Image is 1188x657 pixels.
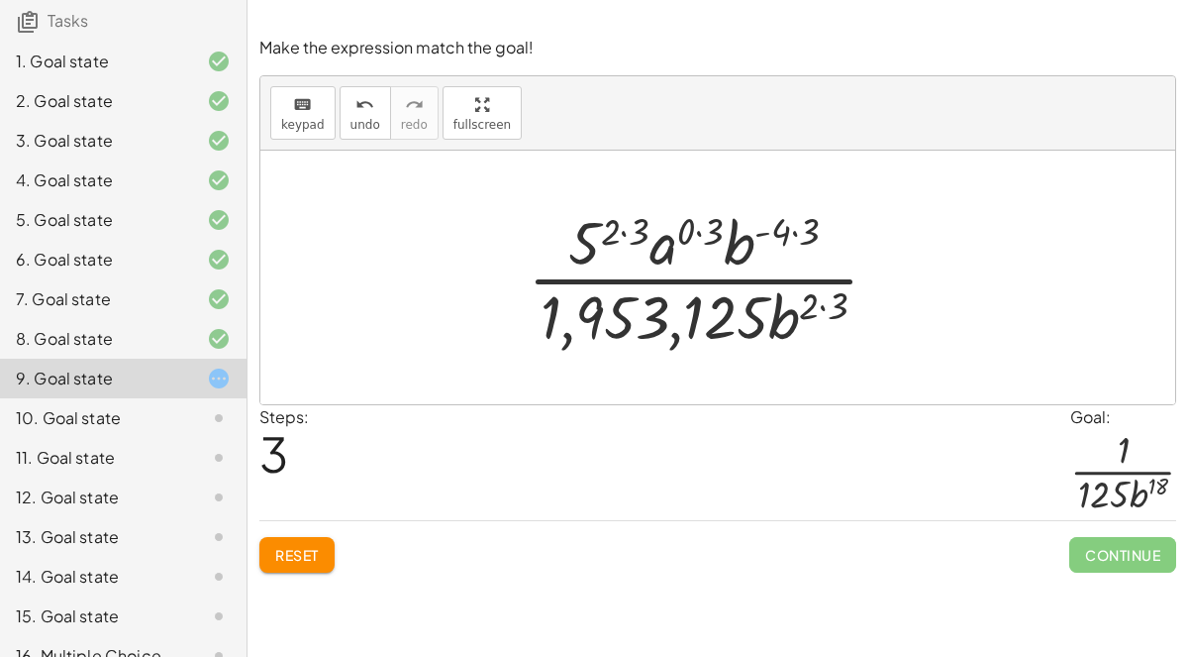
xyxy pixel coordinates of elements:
span: undo [350,118,380,132]
p: Make the expression match the goal! [259,37,1176,59]
i: Task finished and correct. [207,287,231,311]
i: Task started. [207,367,231,390]
i: Task finished and correct. [207,248,231,272]
button: undoundo [340,86,391,140]
span: Tasks [48,10,88,31]
i: undo [355,93,374,117]
i: Task not started. [207,525,231,549]
div: 5. Goal state [16,208,175,232]
span: Reset [275,546,319,564]
div: 6. Goal state [16,248,175,272]
div: 4. Goal state [16,168,175,192]
i: redo [405,93,424,117]
i: Task finished and correct. [207,50,231,73]
span: redo [401,118,428,132]
div: 11. Goal state [16,446,175,470]
i: Task finished and correct. [207,89,231,113]
i: Task finished and correct. [207,208,231,232]
i: keyboard [293,93,312,117]
div: 9. Goal state [16,367,175,390]
button: fullscreen [443,86,522,140]
button: Reset [259,537,335,573]
div: 7. Goal state [16,287,175,311]
i: Task not started. [207,565,231,589]
div: 15. Goal state [16,604,175,628]
i: Task not started. [207,486,231,509]
div: 8. Goal state [16,327,175,351]
div: 14. Goal state [16,565,175,589]
span: fullscreen [453,118,511,132]
i: Task not started. [207,406,231,430]
div: 13. Goal state [16,525,175,549]
i: Task finished and correct. [207,129,231,153]
i: Task not started. [207,604,231,628]
span: 3 [259,423,288,484]
div: 2. Goal state [16,89,175,113]
div: 3. Goal state [16,129,175,153]
div: 12. Goal state [16,486,175,509]
i: Task finished and correct. [207,327,231,351]
i: Task not started. [207,446,231,470]
button: redoredo [390,86,439,140]
div: Goal: [1070,405,1176,429]
i: Task finished and correct. [207,168,231,192]
span: keypad [281,118,325,132]
div: 10. Goal state [16,406,175,430]
label: Steps: [259,406,309,427]
div: 1. Goal state [16,50,175,73]
button: keyboardkeypad [270,86,336,140]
